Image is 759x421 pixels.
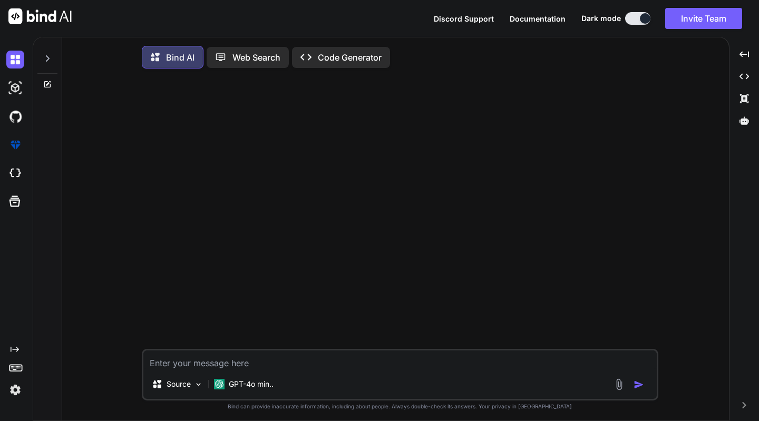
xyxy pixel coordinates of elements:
img: cloudideIcon [6,164,24,182]
p: GPT-4o min.. [229,379,274,389]
p: Bind AI [166,51,194,64]
img: darkChat [6,51,24,68]
img: premium [6,136,24,154]
img: attachment [613,378,625,390]
img: Pick Models [194,380,203,389]
img: settings [6,381,24,399]
p: Web Search [232,51,280,64]
button: Documentation [510,13,566,24]
img: Bind AI [8,8,72,24]
span: Documentation [510,14,566,23]
img: GPT-4o mini [214,379,225,389]
p: Code Generator [318,51,382,64]
p: Bind can provide inaccurate information, including about people. Always double-check its answers.... [142,403,658,410]
img: darkAi-studio [6,79,24,97]
img: icon [634,379,644,390]
p: Source [167,379,191,389]
button: Discord Support [434,13,494,24]
img: githubDark [6,107,24,125]
span: Discord Support [434,14,494,23]
span: Dark mode [581,13,621,24]
button: Invite Team [665,8,742,29]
